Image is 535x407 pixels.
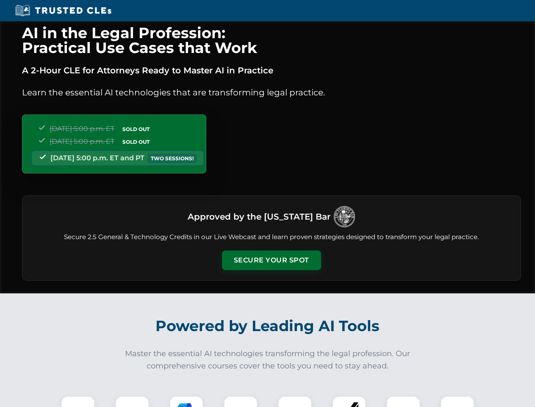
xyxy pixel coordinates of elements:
h3: Approved by the [US_STATE] Bar [188,209,330,224]
p: Secure 2.5 General & Technology Credits in our Live Webcast and learn proven strategies designed ... [33,232,510,242]
span: [DATE] 5:00 p.m. ET [50,137,114,145]
img: Logo [334,206,355,227]
span: [DATE] 5:00 p.m. ET [50,125,114,133]
span: SOLD OUT [119,137,152,146]
h2: Powered by Leading AI Tools [33,311,502,341]
img: Trusted CLEs [13,4,114,17]
p: A 2-Hour CLE for Attorneys Ready to Master AI in Practice [22,64,521,77]
span: SOLD OUT [119,125,152,134]
p: Learn the essential AI technologies that are transforming legal practice. [22,86,521,99]
button: Secure Your Spot [222,251,321,270]
p: Master the essential AI technologies transforming the legal profession. Our comprehensive courses... [119,348,416,372]
h1: AI in the Legal Profession: Practical Use Cases that Work [22,25,521,55]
